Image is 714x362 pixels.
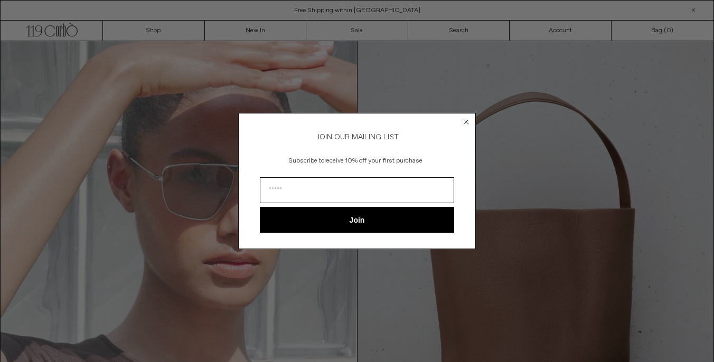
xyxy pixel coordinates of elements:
[461,117,472,127] button: Close dialog
[315,132,399,142] span: JOIN OUR MAILING LIST
[260,207,454,233] button: Join
[260,177,454,203] input: Email
[289,157,324,165] span: Subscribe to
[324,157,422,165] span: receive 10% off your first purchase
